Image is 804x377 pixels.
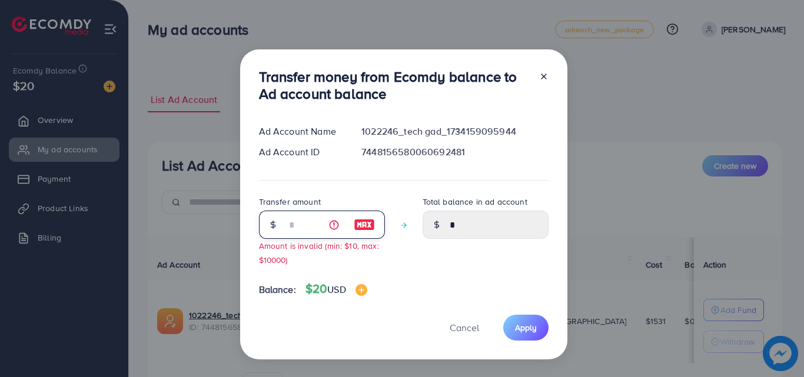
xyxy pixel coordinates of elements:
[435,315,494,340] button: Cancel
[259,68,530,102] h3: Transfer money from Ecomdy balance to Ad account balance
[423,196,527,208] label: Total balance in ad account
[354,218,375,232] img: image
[450,321,479,334] span: Cancel
[250,125,353,138] div: Ad Account Name
[356,284,367,296] img: image
[305,282,367,296] h4: $20
[327,283,345,296] span: USD
[259,283,296,296] span: Balance:
[503,315,549,340] button: Apply
[352,125,557,138] div: 1022246_tech gad_1734159095944
[352,145,557,159] div: 7448156580060692481
[259,240,379,265] small: Amount is invalid (min: $10, max: $10000)
[515,322,537,333] span: Apply
[259,196,321,208] label: Transfer amount
[250,145,353,159] div: Ad Account ID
